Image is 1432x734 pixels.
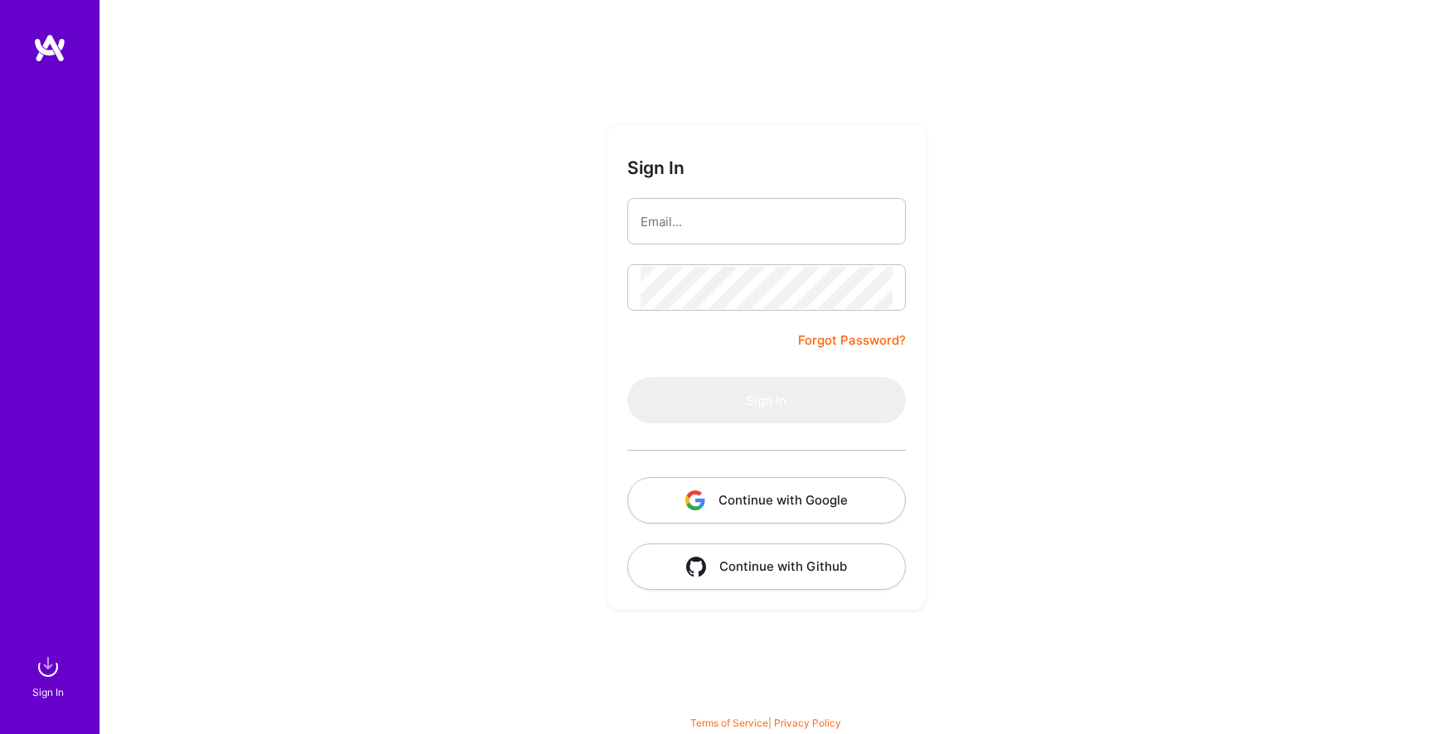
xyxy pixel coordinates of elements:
button: Continue with Google [627,477,906,524]
div: Sign In [32,683,64,701]
a: Forgot Password? [798,331,906,350]
a: Terms of Service [690,717,768,729]
h3: Sign In [627,157,685,178]
a: sign inSign In [35,650,65,701]
button: Sign In [627,377,906,423]
img: logo [33,33,66,63]
a: Privacy Policy [774,717,841,729]
img: icon [685,490,705,510]
button: Continue with Github [627,543,906,590]
input: Email... [641,200,893,243]
div: © 2025 ATeams Inc., All rights reserved. [99,684,1432,726]
img: icon [686,557,706,577]
span: | [690,717,841,729]
img: sign in [31,650,65,683]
